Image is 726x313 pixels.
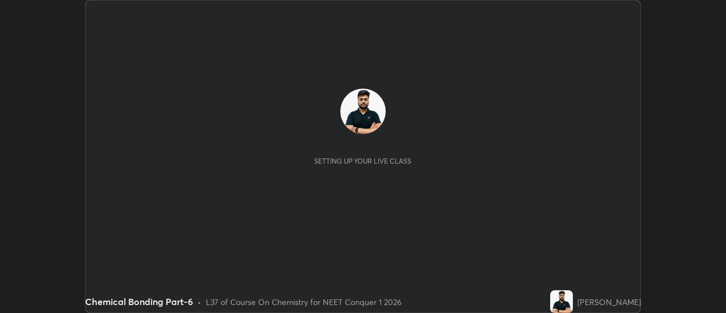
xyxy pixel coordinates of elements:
img: 8394fe8a1e6941218e61db61d39fec43.jpg [340,89,386,134]
div: [PERSON_NAME] [577,296,641,308]
div: Chemical Bonding Part-6 [85,295,193,308]
div: Setting up your live class [314,157,411,165]
img: 8394fe8a1e6941218e61db61d39fec43.jpg [550,290,573,313]
div: • [197,296,201,308]
div: L37 of Course On Chemistry for NEET Conquer 1 2026 [206,296,402,308]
